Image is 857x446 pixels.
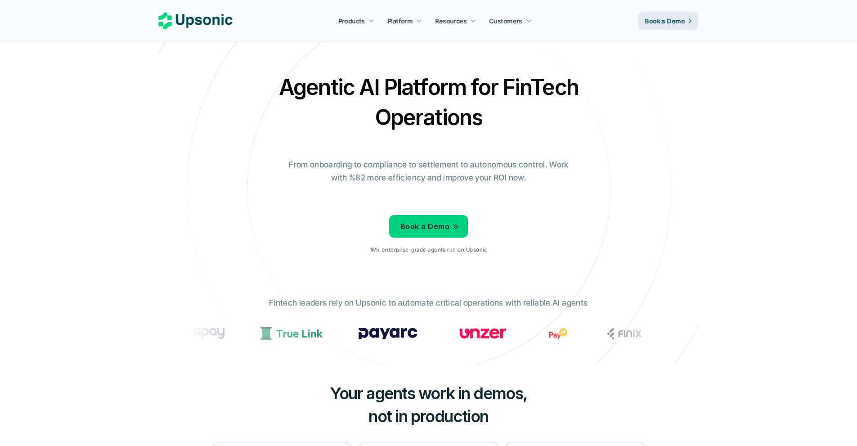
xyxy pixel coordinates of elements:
[400,220,449,233] p: Book a Demo
[338,16,365,26] p: Products
[645,16,685,26] p: Book a Demo
[370,247,487,253] p: 1M+ enterprise-grade agents run on Upsonic
[389,215,468,238] a: Book a Demo
[387,16,413,26] p: Platform
[330,383,527,403] span: Your agents work in demos,
[368,406,489,426] span: not in production
[271,72,586,132] h2: Agentic AI Platform for FinTech Operations
[638,12,699,30] a: Book a Demo
[435,16,467,26] p: Resources
[283,158,575,185] p: From onboarding to compliance to settlement to autonomous control. Work with %82 more efficiency ...
[269,297,588,310] p: Fintech leaders rely on Upsonic to automate critical operations with reliable AI agents
[489,16,523,26] p: Customers
[333,13,380,29] a: Products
